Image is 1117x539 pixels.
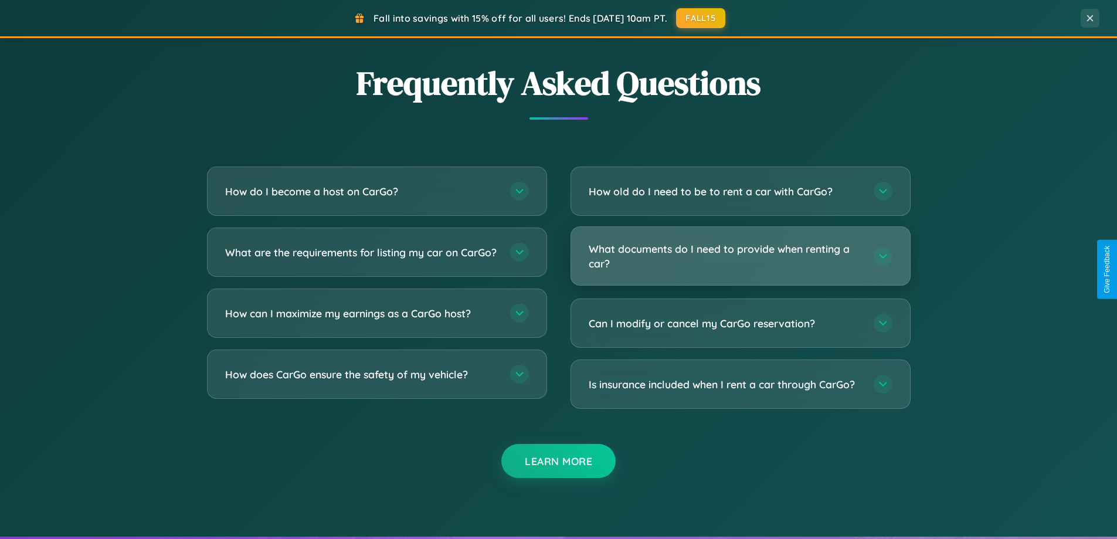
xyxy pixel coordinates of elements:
div: Give Feedback [1103,246,1111,293]
button: FALL15 [676,8,725,28]
h3: What are the requirements for listing my car on CarGo? [225,245,498,260]
h3: How do I become a host on CarGo? [225,184,498,199]
button: Learn More [501,444,616,478]
h3: What documents do I need to provide when renting a car? [589,242,862,270]
h3: Is insurance included when I rent a car through CarGo? [589,377,862,392]
h2: Frequently Asked Questions [207,60,911,106]
h3: How old do I need to be to rent a car with CarGo? [589,184,862,199]
h3: How can I maximize my earnings as a CarGo host? [225,306,498,321]
h3: Can I modify or cancel my CarGo reservation? [589,316,862,331]
h3: How does CarGo ensure the safety of my vehicle? [225,367,498,382]
span: Fall into savings with 15% off for all users! Ends [DATE] 10am PT. [374,12,667,24]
